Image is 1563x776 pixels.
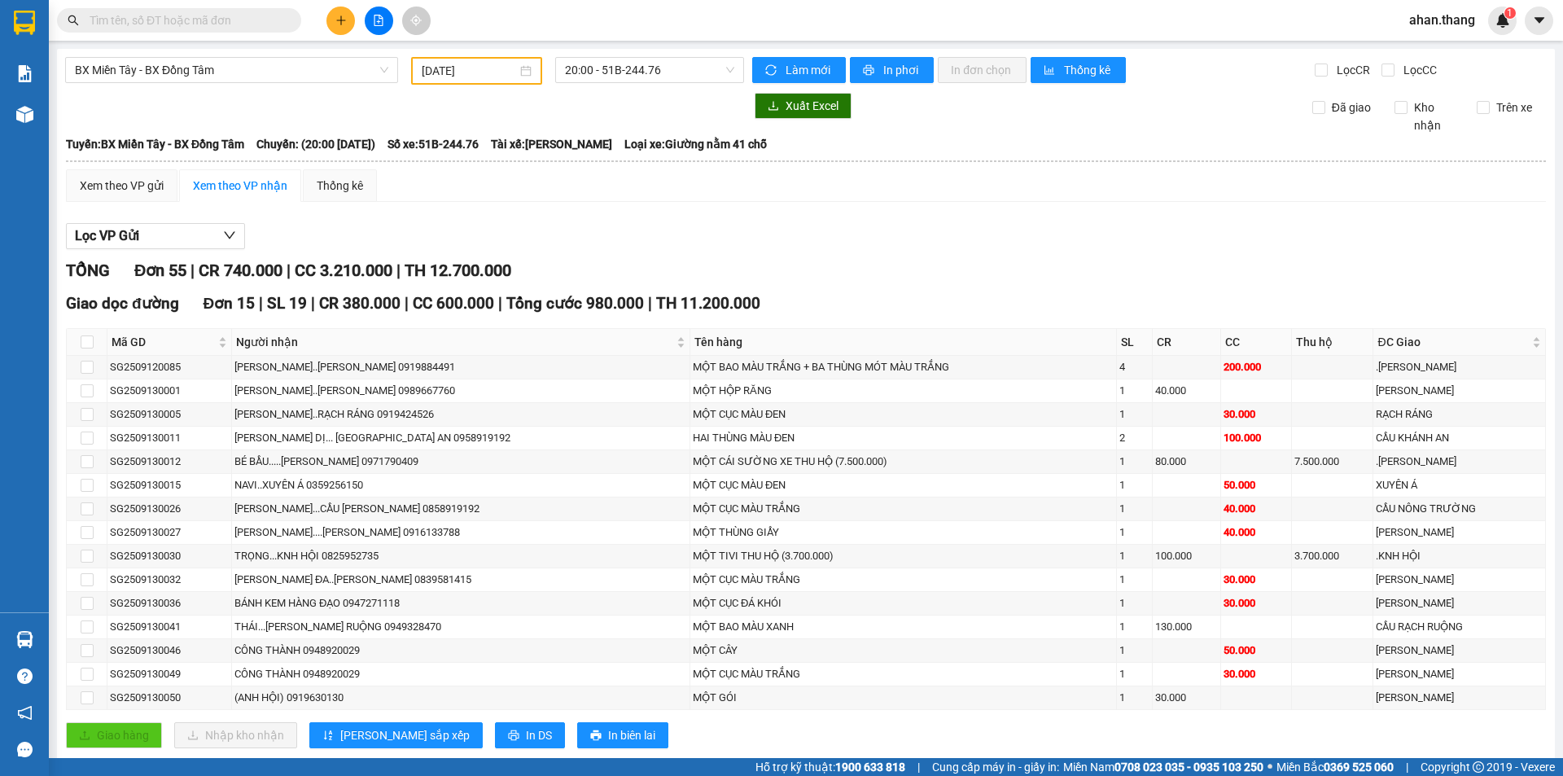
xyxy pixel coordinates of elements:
[786,97,838,115] span: Xuất Excel
[107,592,232,616] td: SG2509130036
[204,294,256,313] span: Đơn 15
[267,294,307,313] span: SL 19
[110,619,229,635] div: SG2509130041
[1376,572,1543,588] div: [PERSON_NAME]
[112,333,215,351] span: Mã GD
[1490,99,1539,116] span: Trên xe
[373,15,384,26] span: file-add
[1224,430,1288,446] div: 100.000
[410,15,422,26] span: aim
[234,430,687,446] div: [PERSON_NAME] DỊ... [GEOGRAPHIC_DATA] AN 0958919192
[107,450,232,474] td: SG2509130012
[1155,383,1219,399] div: 40.000
[1376,642,1543,659] div: [PERSON_NAME]
[107,663,232,686] td: SG2509130049
[68,15,79,26] span: search
[110,572,229,588] div: SG2509130032
[1294,454,1371,470] div: 7.500.000
[66,722,162,748] button: uploadGiao hàng
[1155,548,1219,564] div: 100.000
[319,294,401,313] span: CR 380.000
[1114,761,1263,774] strong: 0708 023 035 - 0935 103 250
[835,761,905,774] strong: 1900 633 818
[365,7,393,35] button: file-add
[1406,758,1408,776] span: |
[1504,7,1516,19] sup: 1
[786,61,833,79] span: Làm mới
[387,135,479,153] span: Số xe: 51B-244.76
[1224,642,1288,659] div: 50.000
[190,261,195,280] span: |
[1224,666,1288,682] div: 30.000
[256,135,375,153] span: Chuyến: (20:00 [DATE])
[234,524,687,541] div: [PERSON_NAME]....[PERSON_NAME] 0916133788
[1153,329,1222,356] th: CR
[1376,595,1543,612] div: [PERSON_NAME]
[1119,595,1149,612] div: 1
[1276,758,1394,776] span: Miền Bắc
[693,430,1114,446] div: HAI THÙNG MÀU ĐEN
[565,58,734,82] span: 20:00 - 51B-244.76
[110,430,229,446] div: SG2509130011
[1267,764,1272,770] span: ⚪️
[66,261,110,280] span: TỔNG
[193,177,287,195] div: Xem theo VP nhận
[1119,477,1149,493] div: 1
[1119,642,1149,659] div: 1
[1376,501,1543,517] div: CẦU NÔNG TRƯỜNG
[287,261,291,280] span: |
[234,406,687,423] div: [PERSON_NAME]..RẠCH RÁNG 0919424526
[1330,61,1373,79] span: Lọc CR
[850,57,934,83] button: printerIn phơi
[1525,7,1553,35] button: caret-down
[693,477,1114,493] div: MỘT CỤC MÀU ĐEN
[223,229,236,242] span: down
[1396,10,1488,30] span: ahan.thang
[405,261,511,280] span: TH 12.700.000
[1155,454,1219,470] div: 80.000
[1031,57,1126,83] button: bar-chartThống kê
[234,454,687,470] div: BÉ BẦU.....[PERSON_NAME] 0971790409
[1376,454,1543,470] div: .[PERSON_NAME]
[199,261,282,280] span: CR 740.000
[110,501,229,517] div: SG2509130026
[234,477,687,493] div: NAVI..XUYÊN Á 0359256150
[16,631,33,648] img: warehouse-icon
[1119,666,1149,682] div: 1
[422,62,517,80] input: 13/09/2025
[110,524,229,541] div: SG2509130027
[693,501,1114,517] div: MỘT CỤC MÀU TRẮNG
[234,501,687,517] div: [PERSON_NAME]...CẦU [PERSON_NAME] 0858919192
[1495,13,1510,28] img: icon-new-feature
[765,64,779,77] span: sync
[16,65,33,82] img: solution-icon
[491,135,612,153] span: Tài xế: [PERSON_NAME]
[110,595,229,612] div: SG2509130036
[17,705,33,721] span: notification
[1473,761,1484,773] span: copyright
[110,548,229,564] div: SG2509130030
[1224,406,1288,423] div: 30.000
[656,294,760,313] span: TH 11.200.000
[1376,690,1543,706] div: [PERSON_NAME]
[1119,406,1149,423] div: 1
[322,730,334,743] span: sort-ascending
[110,642,229,659] div: SG2509130046
[326,7,355,35] button: plus
[508,730,519,743] span: printer
[1119,690,1149,706] div: 1
[17,742,33,757] span: message
[174,722,297,748] button: downloadNhập kho nhận
[234,642,687,659] div: CÔNG THÀNH 0948920029
[317,177,363,195] div: Thống kê
[1117,329,1153,356] th: SL
[1224,595,1288,612] div: 30.000
[75,226,139,246] span: Lọc VP Gửi
[690,329,1117,356] th: Tên hàng
[234,572,687,588] div: [PERSON_NAME] ĐA..[PERSON_NAME] 0839581415
[107,521,232,545] td: SG2509130027
[590,730,602,743] span: printer
[1119,430,1149,446] div: 2
[1155,619,1219,635] div: 130.000
[1376,359,1543,375] div: .[PERSON_NAME]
